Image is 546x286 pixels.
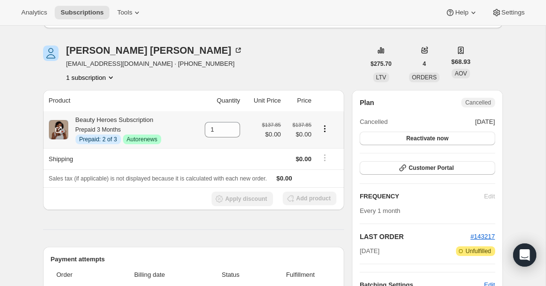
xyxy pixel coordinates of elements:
h2: Payment attempts [51,255,337,264]
span: Autorenews [127,135,157,143]
h2: FREQUENCY [360,192,484,201]
h2: LAST ORDER [360,232,470,241]
span: Subscriptions [61,9,104,16]
span: Reactivate now [406,135,448,142]
span: $0.00 [262,130,281,139]
button: Analytics [15,6,53,19]
button: Shipping actions [317,152,333,163]
span: Settings [501,9,525,16]
th: Shipping [43,148,193,169]
a: #143217 [470,233,495,240]
span: LTV [376,74,386,81]
span: Fulfillment [270,270,331,280]
span: Sales tax (if applicable) is not displayed because it is calculated with each new order. [49,175,267,182]
span: [EMAIL_ADDRESS][DOMAIN_NAME] · [PHONE_NUMBER] [66,59,243,69]
div: Open Intercom Messenger [513,243,536,267]
span: ORDERS [412,74,437,81]
th: Quantity [192,90,243,111]
span: Sarah Nichols [43,45,59,61]
span: Analytics [21,9,47,16]
h2: Plan [360,98,374,107]
span: [DATE] [475,117,495,127]
span: 4 [423,60,426,68]
button: Subscriptions [55,6,109,19]
div: [PERSON_NAME] [PERSON_NAME] [66,45,243,55]
span: Tools [117,9,132,16]
small: Prepaid 3 Months [76,126,121,133]
span: Customer Portal [409,164,454,172]
small: $137.85 [262,122,281,128]
small: $137.85 [292,122,311,128]
span: AOV [455,70,467,77]
button: #143217 [470,232,495,241]
span: $275.70 [371,60,392,68]
span: Status [197,270,264,280]
span: Prepaid: 2 of 3 [79,135,117,143]
img: product img [49,120,68,139]
th: Product [43,90,193,111]
span: $0.00 [287,130,311,139]
span: Every 1 month [360,207,400,214]
button: Reactivate now [360,132,495,145]
span: [DATE] [360,246,379,256]
span: Help [455,9,468,16]
button: Product actions [317,123,333,134]
th: Order [51,264,106,286]
span: $68.93 [451,57,470,67]
span: $0.00 [276,175,292,182]
th: Price [284,90,314,111]
span: Cancelled [465,99,491,106]
button: $275.70 [365,57,397,71]
button: Customer Portal [360,161,495,175]
span: Unfulfilled [466,247,491,255]
button: Settings [486,6,531,19]
button: Tools [111,6,148,19]
span: Billing date [108,270,191,280]
span: Cancelled [360,117,388,127]
button: Help [440,6,484,19]
button: 4 [417,57,432,71]
div: Beauty Heroes Subscription [68,115,161,144]
button: Product actions [66,73,116,82]
th: Unit Price [243,90,284,111]
span: $0.00 [296,155,312,163]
